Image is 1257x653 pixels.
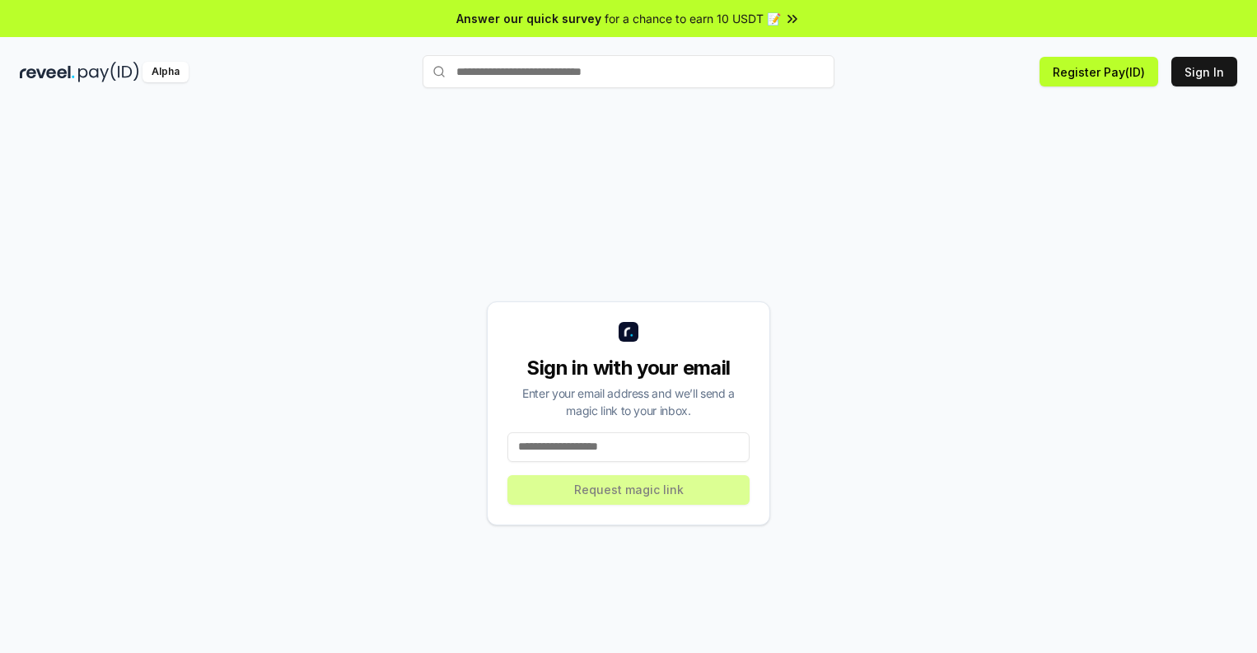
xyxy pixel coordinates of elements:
div: Enter your email address and we’ll send a magic link to your inbox. [507,385,750,419]
div: Alpha [143,62,189,82]
div: Sign in with your email [507,355,750,381]
button: Register Pay(ID) [1040,57,1158,86]
img: logo_small [619,322,638,342]
img: pay_id [78,62,139,82]
span: Answer our quick survey [456,10,601,27]
span: for a chance to earn 10 USDT 📝 [605,10,781,27]
button: Sign In [1171,57,1237,86]
img: reveel_dark [20,62,75,82]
